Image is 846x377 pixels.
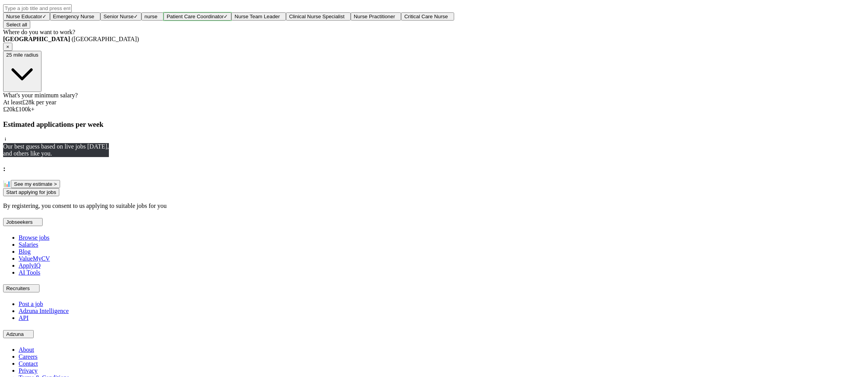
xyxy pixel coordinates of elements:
[167,14,224,19] span: Patient Care Coordinator
[72,36,139,42] span: ([GEOGRAPHIC_DATA])
[231,12,286,21] button: Nurse Team Leader
[286,12,351,21] button: Clinical Nurse Specialist
[354,14,395,19] span: Nurse Practitioner
[34,220,40,224] img: toggle icon
[6,44,9,50] span: ×
[6,219,33,225] span: Jobseekers
[22,99,34,105] span: £ 28k
[25,332,31,336] img: toggle icon
[404,14,448,19] span: Critical Care Nurse
[19,241,38,248] a: Salaries
[141,12,164,21] button: nurse
[100,12,141,21] button: Senior Nurse✓
[19,308,69,314] a: Adzuna Intelligence
[3,21,30,29] button: Select all
[3,36,70,42] strong: [GEOGRAPHIC_DATA]
[3,202,843,209] p: By registering, you consent to us applying to suitable jobs for you
[19,367,38,374] a: Privacy
[31,287,36,290] img: toggle icon
[3,51,41,92] button: 25 mile radius
[19,315,29,321] a: API
[50,12,100,21] button: Emergency Nurse
[19,255,50,262] a: ValueMyCV
[3,4,72,12] input: Type a job title and press enter
[19,346,34,353] a: About
[224,14,228,19] span: ✓
[6,14,42,19] span: Nurse Educator
[11,180,60,188] button: See my estimate >
[19,269,40,276] a: AI Tools
[19,248,31,255] a: Blog
[3,92,78,99] label: What's your minimum salary?
[3,180,11,187] span: 📊
[6,52,38,58] span: 25 mile radius
[234,14,280,19] span: Nurse Team Leader
[36,99,56,105] span: per year
[19,262,41,269] a: ApplyIQ
[3,164,843,173] h3: :
[3,120,843,129] h3: Estimated applications per week
[3,188,59,196] button: Start applying for jobs
[351,12,401,21] button: Nurse Practitioner
[6,331,24,337] span: Adzuna
[19,301,43,307] a: Post a job
[53,14,95,19] span: Emergency Nurse
[401,12,454,21] button: Critical Care Nurse
[289,14,345,19] span: Clinical Nurse Specialist
[3,29,75,35] label: Where do you want to work?
[3,12,50,21] button: Nurse Educator✓
[19,234,50,241] a: Browse jobs
[3,106,16,112] span: £ 20 k
[134,14,138,19] span: ✓
[3,99,22,105] span: At least
[42,14,47,19] span: ✓
[103,14,134,19] span: Senior Nurse
[19,353,38,360] a: Careers
[19,360,38,367] a: Contact
[164,12,231,21] button: Patient Care Coordinator✓
[16,106,34,112] span: £ 100 k+
[3,143,109,157] span: Our best guess based on live jobs [DATE], and others like you.
[3,43,12,51] button: ×
[145,14,157,19] span: nurse
[6,285,30,291] span: Recruiters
